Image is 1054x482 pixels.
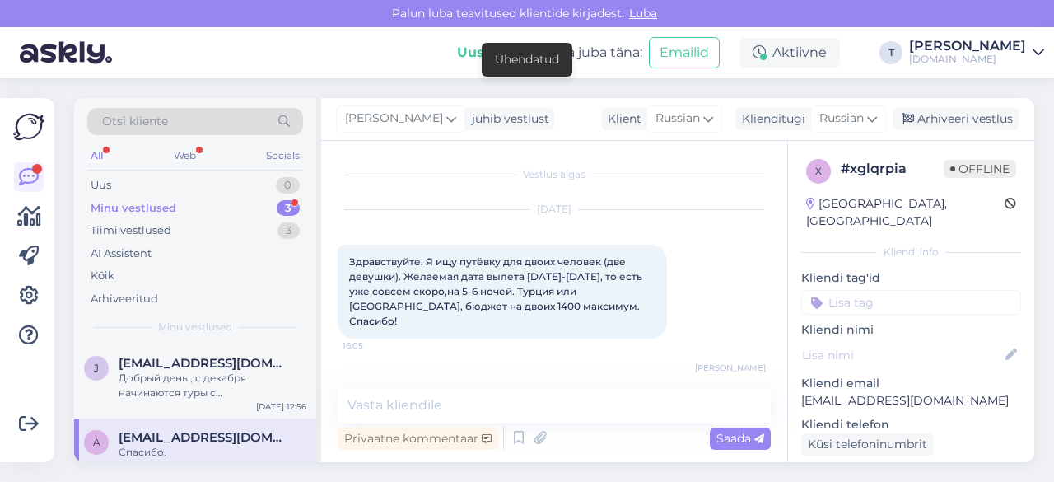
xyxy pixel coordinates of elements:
[277,200,300,217] div: 3
[119,445,306,460] div: Спасибо.
[91,246,152,262] div: AI Assistent
[801,433,934,456] div: Küsi telefoninumbrit
[170,145,199,166] div: Web
[256,400,306,413] div: [DATE] 12:56
[893,108,1019,130] div: Arhiveeri vestlus
[102,113,168,130] span: Otsi kliente
[158,320,232,335] span: Minu vestlused
[91,291,158,307] div: Arhiveeritud
[345,110,443,128] span: [PERSON_NAME]
[716,431,764,446] span: Saada
[739,38,840,68] div: Aktiivne
[87,145,106,166] div: All
[119,356,290,371] span: jaanus@mail.ru
[801,392,1021,409] p: [EMAIL_ADDRESS][DOMAIN_NAME]
[495,51,559,68] div: Ühendatud
[815,165,822,177] span: x
[91,200,176,217] div: Minu vestlused
[801,375,1021,392] p: Kliendi email
[801,269,1021,287] p: Kliendi tag'id
[91,177,111,194] div: Uus
[93,436,100,448] span: a
[841,159,944,179] div: # xglqrpia
[338,167,771,182] div: Vestlus algas
[457,44,488,60] b: Uus!
[256,460,306,472] div: [DATE] 16:25
[944,160,1016,178] span: Offline
[695,362,766,374] span: [PERSON_NAME]
[119,371,306,400] div: Добрый день , с декабря начинаются туры с [GEOGRAPHIC_DATA]
[343,339,404,352] span: 16:05
[338,202,771,217] div: [DATE]
[457,43,642,63] div: Proovi tasuta juba täna:
[13,111,44,143] img: Askly Logo
[649,37,720,68] button: Emailid
[802,346,1002,364] input: Lisa nimi
[349,255,645,327] span: Здравствуйте. Я ищу путёвку для двоих человек (две девушки). Желаемая дата вылета [DATE]-[DATE], ...
[465,110,549,128] div: juhib vestlust
[276,177,300,194] div: 0
[909,53,1026,66] div: [DOMAIN_NAME]
[879,41,902,64] div: T
[624,6,662,21] span: Luba
[819,110,864,128] span: Russian
[91,222,171,239] div: Tiimi vestlused
[735,110,805,128] div: Klienditugi
[119,430,290,445] span: alla.stepanowa@gmail.com
[909,40,1026,53] div: [PERSON_NAME]
[338,428,498,450] div: Privaatne kommentaar
[94,362,99,374] span: j
[277,222,300,239] div: 3
[801,321,1021,339] p: Kliendi nimi
[801,245,1021,260] div: Kliendi info
[263,145,303,166] div: Socials
[801,290,1021,315] input: Lisa tag
[801,416,1021,433] p: Kliendi telefon
[909,40,1044,66] a: [PERSON_NAME][DOMAIN_NAME]
[655,110,700,128] span: Russian
[806,195,1005,230] div: [GEOGRAPHIC_DATA], [GEOGRAPHIC_DATA]
[601,110,641,128] div: Klient
[91,268,114,284] div: Kõik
